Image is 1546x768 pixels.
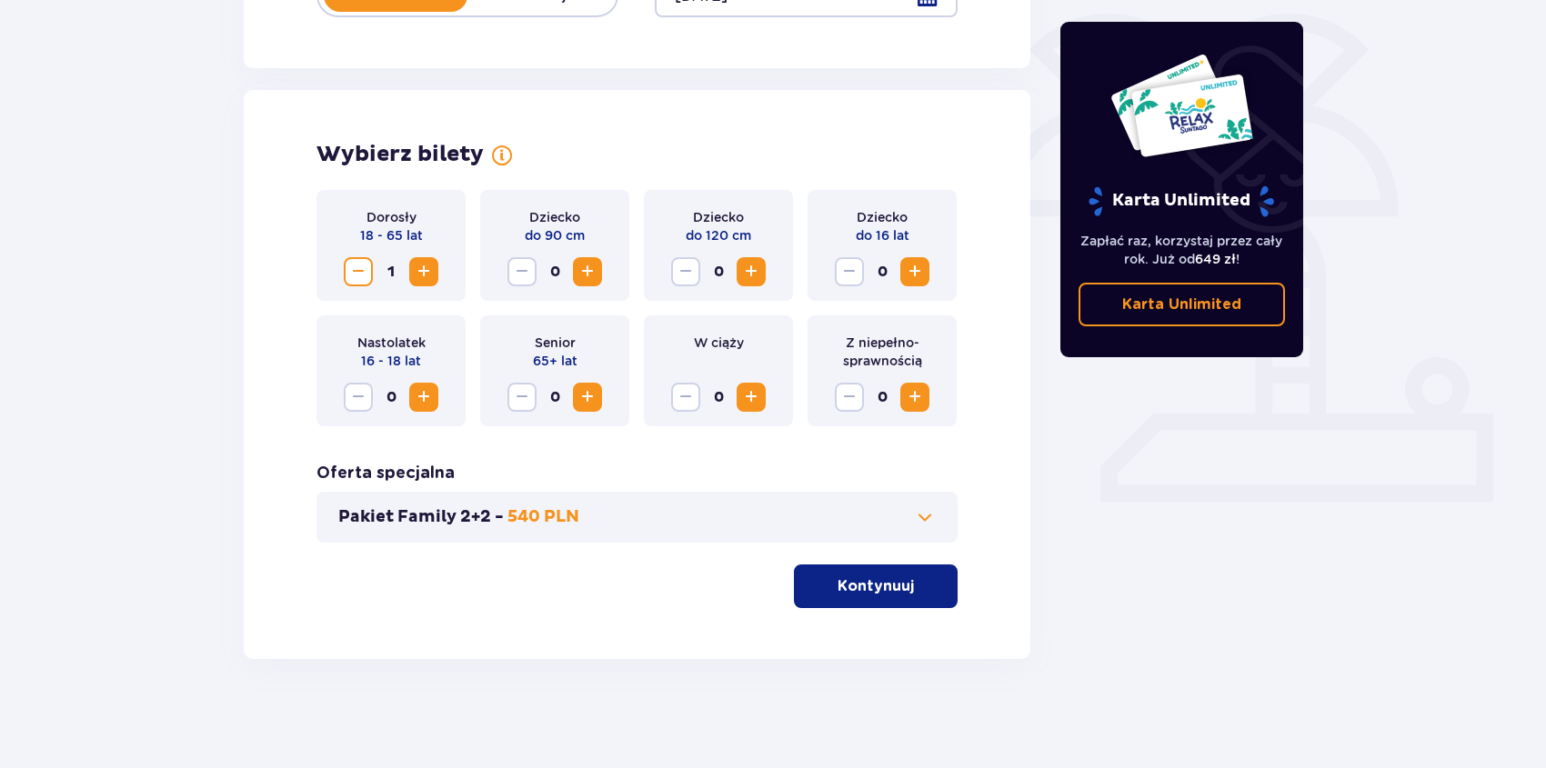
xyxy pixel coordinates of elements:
button: Zmniejsz [671,383,700,412]
p: Dziecko [857,208,908,226]
button: Kontynuuj [794,564,958,608]
button: Zmniejsz [507,383,537,412]
button: Pakiet Family 2+2 -540 PLN [338,506,936,528]
p: Dziecko [693,208,744,226]
button: Zwiększ [900,383,929,412]
p: do 120 cm [686,226,751,244]
span: 0 [704,383,733,412]
p: 18 - 65 lat [360,226,423,244]
span: 0 [868,257,897,286]
p: do 90 cm [525,226,585,244]
span: 0 [868,383,897,412]
button: Zwiększ [573,257,602,286]
button: Zmniejsz [344,257,373,286]
p: Zapłać raz, korzystaj przez cały rok. Już od ! [1079,232,1286,268]
button: Zwiększ [737,257,766,286]
p: 65+ lat [533,352,577,370]
button: Zmniejsz [835,383,864,412]
p: 16 - 18 lat [361,352,421,370]
span: 0 [540,257,569,286]
button: Zwiększ [409,257,438,286]
span: 649 zł [1195,252,1236,266]
h2: Wybierz bilety [316,141,484,168]
span: 0 [376,383,406,412]
p: Karta Unlimited [1087,185,1276,217]
p: do 16 lat [856,226,909,244]
p: Pakiet Family 2+2 - [338,506,504,528]
p: Karta Unlimited [1122,294,1241,314]
button: Zmniejsz [835,257,864,286]
button: Zmniejsz [507,257,537,286]
p: Senior [535,334,576,352]
span: 0 [704,257,733,286]
button: Zmniejsz [344,383,373,412]
p: W ciąży [694,334,744,352]
p: Z niepełno­sprawnością [822,334,942,370]
span: 1 [376,257,406,286]
p: Nastolatek [357,334,426,352]
p: Kontynuuj [838,576,914,596]
p: 540 PLN [507,506,579,528]
button: Zwiększ [737,383,766,412]
p: Dziecko [529,208,580,226]
img: Dwie karty całoroczne do Suntago z napisem 'UNLIMITED RELAX', na białym tle z tropikalnymi liśćmi... [1109,53,1254,158]
button: Zwiększ [409,383,438,412]
h3: Oferta specjalna [316,463,455,484]
a: Karta Unlimited [1079,283,1286,326]
button: Zmniejsz [671,257,700,286]
p: Dorosły [366,208,417,226]
button: Zwiększ [573,383,602,412]
span: 0 [540,383,569,412]
button: Zwiększ [900,257,929,286]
